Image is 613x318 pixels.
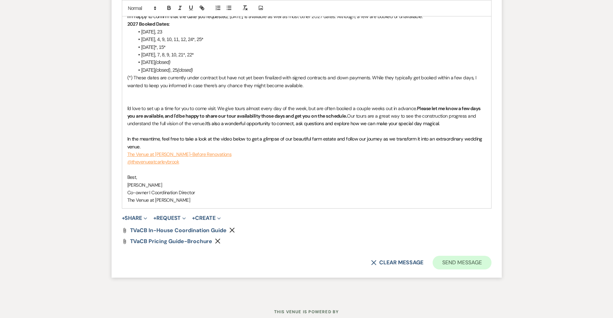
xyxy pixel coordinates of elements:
[127,105,417,111] span: I'd love to set up a time for you to come visit. We give tours almost every day of the week, but ...
[170,67,177,73] span: , 25
[177,67,193,73] em: (closed)
[127,197,190,203] span: The Venue at [PERSON_NAME]
[122,215,148,221] button: Share
[141,44,166,50] span: [DATE]*, 15*
[141,29,162,35] span: [DATE], 23
[192,215,195,221] span: +
[122,215,125,221] span: +
[127,182,162,188] span: [PERSON_NAME]
[127,151,232,157] a: The Venue at [PERSON_NAME]-Before Renovations
[153,215,186,221] button: Request
[141,59,155,65] span: [DATE]
[127,136,484,149] span: In the meantime, feel free to take a look at the video below to get a glimpse of our beautiful fa...
[192,215,220,221] button: Create
[127,174,137,180] span: Best,
[371,260,423,265] button: Clear message
[127,21,170,27] strong: 2027 Booked Dates:
[141,37,203,42] span: [DATE], 4, 9, 10, 11, 12, 24*, 25*
[141,67,155,73] span: [DATE]
[127,189,195,196] span: Co-owner I Coordination Director
[127,159,179,165] a: @thevenueatcarleybrook
[155,59,170,65] em: (closed)
[433,256,491,269] button: Send Message
[153,215,156,221] span: +
[205,120,440,127] span: It’s also a wonderful opportunity to connect, ask questions and explore how we can make your spec...
[130,227,227,234] span: TVaCB In-House Coordination Guide
[130,228,227,233] a: TVaCB In-House Coordination Guide
[127,75,477,88] span: (*) These dates are currently under contract but have not yet been finalized with signed contract...
[130,238,213,245] span: TVaCB Pricing Guide-Brochure
[155,67,170,73] em: (closed)
[141,52,194,57] span: [DATE], 7, 8, 9, 10, 21*, 22*
[127,13,228,19] span: I’m happy to confirm that the date you requested
[127,13,486,20] p: , [DATE], is available as well as most other 2027 dates. Although, a few are booked or unavailable.
[130,239,213,244] a: TVaCB Pricing Guide-Brochure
